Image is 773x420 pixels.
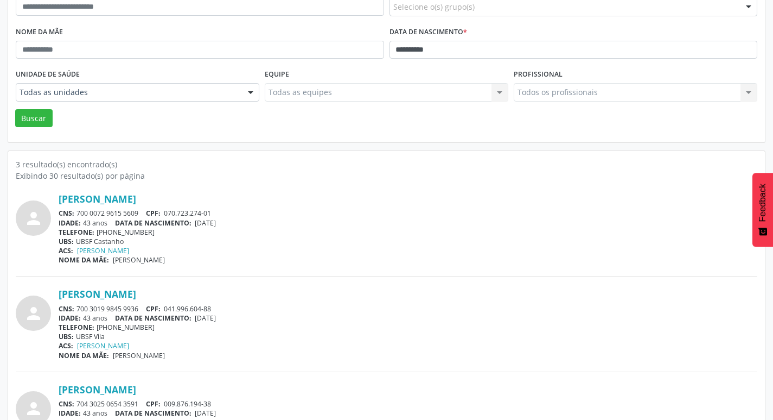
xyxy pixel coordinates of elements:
span: [DATE] [195,314,216,323]
span: UBS: [59,237,74,246]
span: ACS: [59,246,73,255]
span: CNS: [59,209,74,218]
button: Feedback - Mostrar pesquisa [752,173,773,247]
div: 704 3025 0654 3591 [59,399,757,409]
label: Nome da mãe [16,24,63,41]
div: 43 anos [59,314,757,323]
span: Todas as unidades [20,87,237,98]
span: 041.996.604-88 [164,304,211,314]
span: TELEFONE: [59,228,94,237]
span: [PERSON_NAME] [113,255,165,265]
span: IDADE: [59,218,81,228]
span: NOME DA MÃE: [59,255,109,265]
div: UBSF Vila [59,332,757,341]
span: IDADE: [59,409,81,418]
i: person [24,209,43,228]
i: person [24,304,43,323]
span: CNS: [59,304,74,314]
a: [PERSON_NAME] [77,341,129,350]
span: CPF: [146,399,161,409]
div: 43 anos [59,218,757,228]
span: DATA DE NASCIMENTO: [115,314,191,323]
div: Exibindo 30 resultado(s) por página [16,170,757,181]
span: TELEFONE: [59,323,94,332]
a: [PERSON_NAME] [77,246,129,255]
span: CPF: [146,304,161,314]
span: IDADE: [59,314,81,323]
div: 3 resultado(s) encontrado(s) [16,159,757,170]
span: DATA DE NASCIMENTO: [115,218,191,228]
div: [PHONE_NUMBER] [59,323,757,332]
span: CPF: [146,209,161,218]
label: Unidade de saúde [16,66,80,83]
span: NOME DA MÃE: [59,351,109,360]
a: [PERSON_NAME] [59,288,136,300]
div: 43 anos [59,409,757,418]
span: 070.723.274-01 [164,209,211,218]
label: Profissional [514,66,563,83]
label: Equipe [265,66,289,83]
button: Buscar [15,109,53,128]
span: UBS: [59,332,74,341]
label: Data de nascimento [389,24,467,41]
span: Feedback [758,184,768,222]
a: [PERSON_NAME] [59,193,136,205]
div: 700 3019 9845 9936 [59,304,757,314]
div: 700 0072 9615 5609 [59,209,757,218]
span: [DATE] [195,409,216,418]
span: DATA DE NASCIMENTO: [115,409,191,418]
span: 009.876.194-38 [164,399,211,409]
span: Selecione o(s) grupo(s) [393,1,475,12]
span: [DATE] [195,218,216,228]
span: [PERSON_NAME] [113,351,165,360]
div: [PHONE_NUMBER] [59,228,757,237]
span: CNS: [59,399,74,409]
span: ACS: [59,341,73,350]
a: [PERSON_NAME] [59,384,136,396]
div: UBSF Castanho [59,237,757,246]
